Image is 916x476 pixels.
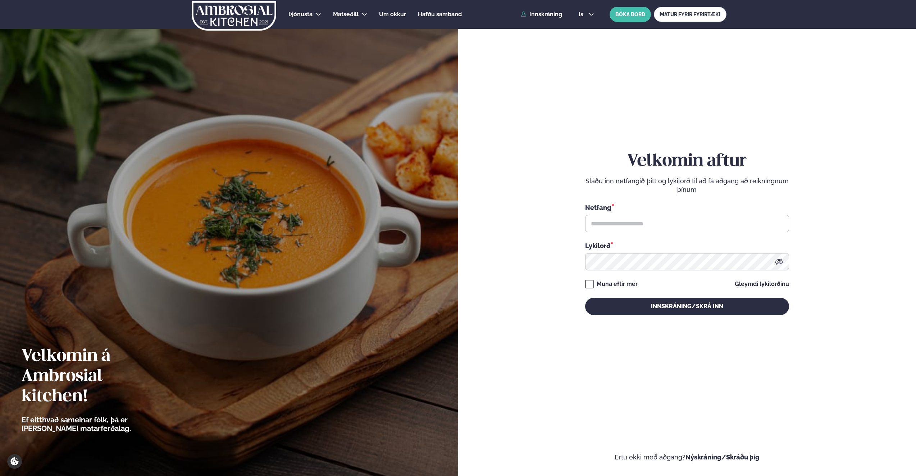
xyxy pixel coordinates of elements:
[521,11,562,18] a: Innskráning
[22,346,171,407] h2: Velkomin á Ambrosial kitchen!
[22,416,171,433] p: Ef eitthvað sameinar fólk, þá er [PERSON_NAME] matarferðalag.
[379,10,406,19] a: Um okkur
[418,11,462,18] span: Hafðu samband
[735,281,789,287] a: Gleymdi lykilorðinu
[585,177,789,194] p: Sláðu inn netfangið þitt og lykilorð til að fá aðgang að reikningnum þínum
[418,10,462,19] a: Hafðu samband
[288,11,313,18] span: Þjónusta
[333,10,359,19] a: Matseðill
[480,453,895,462] p: Ertu ekki með aðgang?
[585,298,789,315] button: Innskráning/Skrá inn
[585,151,789,171] h2: Velkomin aftur
[288,10,313,19] a: Þjónusta
[610,7,651,22] button: BÓKA BORÐ
[585,241,789,250] div: Lykilorð
[333,11,359,18] span: Matseðill
[191,1,277,31] img: logo
[654,7,726,22] a: MATUR FYRIR FYRIRTÆKI
[579,12,585,17] span: is
[685,453,760,461] a: Nýskráning/Skráðu þig
[379,11,406,18] span: Um okkur
[573,12,600,17] button: is
[585,203,789,212] div: Netfang
[7,454,22,469] a: Cookie settings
